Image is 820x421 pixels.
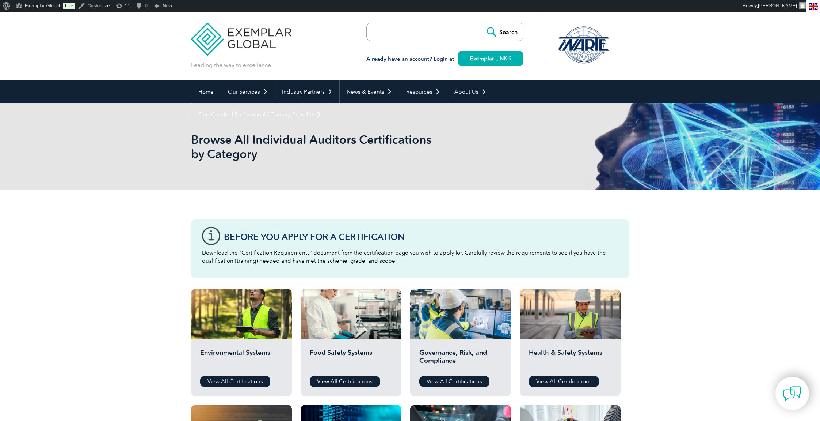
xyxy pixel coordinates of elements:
h2: Governance, Risk, and Compliance [419,349,502,371]
h2: Health & Safety Systems [529,349,611,371]
img: Exemplar Global [191,12,291,56]
a: Find Certified Professional / Training Provider [191,103,328,126]
p: Download the “Certification Requirements” document from the certification page you wish to apply ... [202,249,618,265]
a: Live [63,3,75,9]
a: News & Events [340,80,399,103]
h3: Before You Apply For a Certification [224,232,618,241]
a: View All Certifications [529,376,599,387]
img: en [809,3,818,10]
a: Home [191,80,221,103]
input: Search [483,23,523,41]
p: Leading the way to excellence [191,61,271,69]
a: Industry Partners [275,80,339,103]
a: View All Certifications [200,376,270,387]
h2: Food Safety Systems [310,349,392,371]
a: Our Services [221,80,275,103]
a: Exemplar LINK [458,51,523,66]
span: [PERSON_NAME] [758,3,797,8]
a: Resources [399,80,447,103]
h3: Already have an account? Login at [366,54,523,64]
a: View All Certifications [419,376,489,387]
img: contact-chat.png [783,384,801,403]
a: About Us [447,80,493,103]
a: View All Certifications [310,376,380,387]
img: open_square.png [507,56,511,60]
h2: Environmental Systems [200,349,283,371]
h1: Browse All Individual Auditors Certifications by Category [191,132,472,161]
